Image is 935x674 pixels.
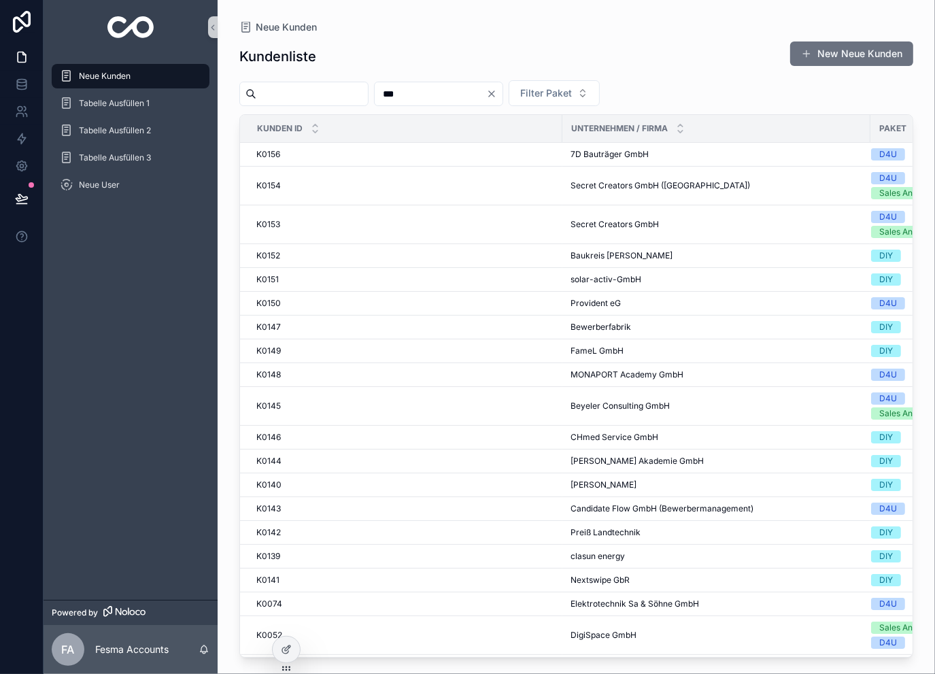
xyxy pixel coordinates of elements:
[52,118,209,143] a: Tabelle Ausfüllen 2
[571,180,750,191] span: Secret Creators GmbH ([GEOGRAPHIC_DATA])
[879,598,897,610] div: D4U
[571,149,862,160] a: 7D Bauträger GmbH
[52,607,98,618] span: Powered by
[571,219,862,230] a: Secret Creators GmbH
[879,550,893,562] div: DIY
[256,180,281,191] span: K0154
[879,250,893,262] div: DIY
[256,527,554,538] a: K0142
[256,503,281,514] span: K0143
[520,86,572,100] span: Filter Paket
[95,643,169,656] p: Fesma Accounts
[571,503,753,514] span: Candidate Flow GmbH (Bewerbermanagement)
[509,80,600,106] button: Select Button
[571,630,636,641] span: DigiSpace GmbH
[879,479,893,491] div: DIY
[44,54,218,215] div: scrollable content
[879,321,893,333] div: DIY
[790,41,913,66] button: New Neue Kunden
[571,527,862,538] a: Preiß Landtechnik
[571,298,621,309] span: Provident eG
[571,456,704,467] span: [PERSON_NAME] Akademie GmbH
[256,250,554,261] a: K0152
[256,575,554,586] a: K0141
[256,630,282,641] span: K0052
[879,345,893,357] div: DIY
[256,149,280,160] span: K0156
[256,503,554,514] a: K0143
[571,369,683,380] span: MONAPORT Academy GmbH
[256,551,554,562] a: K0139
[571,599,862,609] a: Elektrotechnik Sa & Söhne GmbH
[256,274,279,285] span: K0151
[256,298,554,309] a: K0150
[107,16,154,38] img: App logo
[256,599,554,609] a: K0074
[256,322,281,333] span: K0147
[571,298,862,309] a: Provident eG
[239,20,317,34] a: Neue Kunden
[571,401,670,411] span: Beyeler Consulting GmbH
[571,503,862,514] a: Candidate Flow GmbH (Bewerbermanagement)
[239,47,316,66] h1: Kundenliste
[571,322,631,333] span: Bewerberfabrik
[879,123,906,134] span: Paket
[256,456,554,467] a: K0144
[256,479,554,490] a: K0140
[879,455,893,467] div: DIY
[879,574,893,586] div: DIY
[571,250,862,261] a: Baukreis [PERSON_NAME]
[256,401,554,411] a: K0145
[571,432,862,443] a: CHmed Service GmbH
[256,369,554,380] a: K0148
[486,88,503,99] button: Clear
[256,456,282,467] span: K0144
[256,20,317,34] span: Neue Kunden
[256,274,554,285] a: K0151
[79,98,150,109] span: Tabelle Ausfüllen 1
[256,551,280,562] span: K0139
[571,551,862,562] a: clasun energy
[79,125,151,136] span: Tabelle Ausfüllen 2
[256,346,554,356] a: K0149
[571,456,862,467] a: [PERSON_NAME] Akademie GmbH
[256,219,280,230] span: K0153
[571,250,673,261] span: Baukreis [PERSON_NAME]
[62,641,75,658] span: FA
[44,600,218,625] a: Powered by
[571,527,641,538] span: Preiß Landtechnik
[571,401,862,411] a: Beyeler Consulting GmbH
[257,123,303,134] span: Kunden ID
[879,297,897,309] div: D4U
[256,479,282,490] span: K0140
[79,152,151,163] span: Tabelle Ausfüllen 3
[571,346,624,356] span: FameL GmbH
[52,146,209,170] a: Tabelle Ausfüllen 3
[256,322,554,333] a: K0147
[256,219,554,230] a: K0153
[256,346,281,356] span: K0149
[256,298,281,309] span: K0150
[571,123,668,134] span: Unternehmen / Firma
[571,575,862,586] a: Nextswipe GbR
[879,392,897,405] div: D4U
[879,526,893,539] div: DIY
[79,180,120,190] span: Neue User
[256,599,282,609] span: K0074
[52,91,209,116] a: Tabelle Ausfüllen 1
[571,180,862,191] a: Secret Creators GmbH ([GEOGRAPHIC_DATA])
[571,479,636,490] span: [PERSON_NAME]
[79,71,131,82] span: Neue Kunden
[879,172,897,184] div: D4U
[879,431,893,443] div: DIY
[256,432,281,443] span: K0146
[256,180,554,191] a: K0154
[879,637,897,649] div: D4U
[571,346,862,356] a: FameL GmbH
[256,630,554,641] a: K0052
[879,273,893,286] div: DIY
[571,149,649,160] span: 7D Bauträger GmbH
[571,630,862,641] a: DigiSpace GmbH
[879,503,897,515] div: D4U
[879,148,897,161] div: D4U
